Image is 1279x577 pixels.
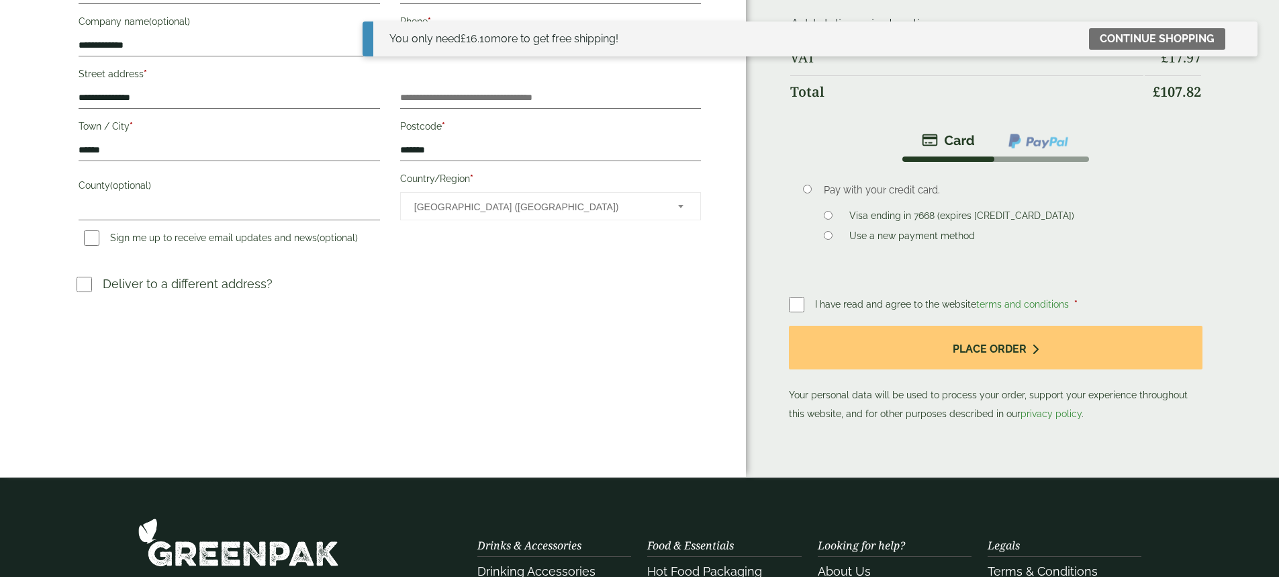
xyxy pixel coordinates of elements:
span: 16.10 [461,32,491,45]
abbr: required [442,121,445,132]
label: Company name [79,12,379,35]
abbr: required [1074,299,1078,310]
span: £ [461,32,466,45]
img: GreenPak Supplies [138,518,339,567]
p: Deliver to a different address? [103,275,273,293]
span: Country/Region [400,192,701,220]
abbr: required [428,16,431,27]
abbr: required [470,173,473,184]
a: Continue shopping [1089,28,1225,50]
p: Pay with your credit card. [824,183,1182,197]
button: Place order [789,326,1202,369]
label: Visa ending in 7668 (expires [CREDIT_CARD_DATA]) [844,210,1080,225]
a: privacy policy [1021,408,1082,419]
label: Phone [400,12,701,35]
img: ppcp-gateway.png [1007,132,1070,150]
span: (optional) [317,232,358,243]
label: Use a new payment method [844,230,980,245]
abbr: required [144,69,147,79]
input: Sign me up to receive email updates and news(optional) [84,230,99,246]
a: Add delivery instructions [790,16,943,32]
div: You only need more to get free shipping! [389,31,618,47]
a: terms and conditions [976,299,1069,310]
label: Town / City [79,117,379,140]
abbr: required [130,121,133,132]
label: Sign me up to receive email updates and news [79,232,363,247]
span: (optional) [149,16,190,27]
label: Postcode [400,117,701,140]
bdi: 107.82 [1153,83,1201,101]
label: County [79,176,379,199]
p: Your personal data will be used to process your order, support your experience throughout this we... [789,326,1202,423]
label: Street address [79,64,379,87]
label: Country/Region [400,169,701,192]
img: stripe.png [922,132,975,148]
span: £ [1153,83,1160,101]
span: I have read and agree to the website [815,299,1072,310]
th: Total [790,75,1143,108]
span: United Kingdom (UK) [414,193,660,221]
span: (optional) [110,180,151,191]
